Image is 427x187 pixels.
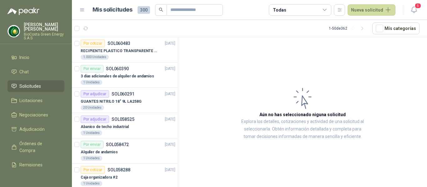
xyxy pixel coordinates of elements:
[112,117,134,121] p: SOL058525
[408,4,419,16] button: 5
[259,111,346,118] h3: Aún no has seleccionado niguna solicitud
[159,7,163,12] span: search
[165,167,175,173] p: [DATE]
[81,124,129,130] p: Abanico de techo industrial
[329,23,367,33] div: 1 - 50 de 362
[372,22,419,34] button: Mís categorías
[19,111,48,118] span: Negociaciones
[72,138,178,164] a: Por enviarSOL058472[DATE] Alquiler de andamios1 Unidades
[8,80,64,92] a: Solicitudes
[81,48,158,54] p: RECIPIENTE PLASTICO TRANSPARENTE 500 ML
[8,66,64,78] a: Chat
[19,54,29,61] span: Inicio
[19,140,58,154] span: Órdenes de Compra
[8,7,39,15] img: Logo peakr
[165,142,175,148] p: [DATE]
[81,55,109,60] div: 1.000 Unidades
[81,166,105,174] div: Por cotizar
[112,92,134,96] p: SOL060291
[8,109,64,121] a: Negociaciones
[108,41,130,46] p: SOL060483
[81,175,118,180] p: Caja organizadora #2
[19,68,29,75] span: Chat
[24,22,64,31] p: [PERSON_NAME] [PERSON_NAME]
[81,40,105,47] div: Por cotizar
[93,5,133,14] h1: Mis solicitudes
[19,126,45,133] span: Adjudicación
[81,181,102,186] div: 1 Unidades
[81,65,103,72] div: Por enviar
[348,4,395,16] button: Nueva solicitud
[108,168,130,172] p: SOL058288
[72,113,178,138] a: Por adjudicarSOL058525[DATE] Abanico de techo industrial1 Unidades
[72,88,178,113] a: Por adjudicarSOL060291[DATE] GUANTES NITRILO 18" 9L LA258G20 Unidades
[241,118,364,140] p: Explora los detalles, cotizaciones y actividad de una solicitud al seleccionarla. Obtén informaci...
[81,80,102,85] div: 1 Unidades
[81,156,102,161] div: 1 Unidades
[72,62,178,88] a: Por enviarSOL060390[DATE] 3 días adicionales de alquiler de andamios1 Unidades
[8,138,64,156] a: Órdenes de Compra
[8,123,64,135] a: Adjudicación
[81,90,109,98] div: Por adjudicar
[81,73,154,79] p: 3 días adicionales de alquiler de andamios
[81,141,103,148] div: Por enviar
[8,52,64,63] a: Inicio
[72,37,178,62] a: Por cotizarSOL060483[DATE] RECIPIENTE PLASTICO TRANSPARENTE 500 ML1.000 Unidades
[106,66,129,71] p: SOL060390
[414,3,421,9] span: 5
[138,6,150,14] span: 300
[165,116,175,122] p: [DATE]
[81,149,118,155] p: Alquiler de andamios
[106,142,129,147] p: SOL058472
[81,105,104,110] div: 20 Unidades
[24,32,64,40] p: BioCosta Green Energy S.A.S
[19,97,43,104] span: Licitaciones
[8,25,20,37] img: Company Logo
[81,116,109,123] div: Por adjudicar
[81,130,102,135] div: 1 Unidades
[165,66,175,72] p: [DATE]
[19,83,41,90] span: Solicitudes
[165,41,175,47] p: [DATE]
[81,99,142,105] p: GUANTES NITRILO 18" 9L LA258G
[273,7,286,13] div: Todas
[165,91,175,97] p: [DATE]
[8,159,64,171] a: Remisiones
[8,95,64,106] a: Licitaciones
[19,161,43,168] span: Remisiones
